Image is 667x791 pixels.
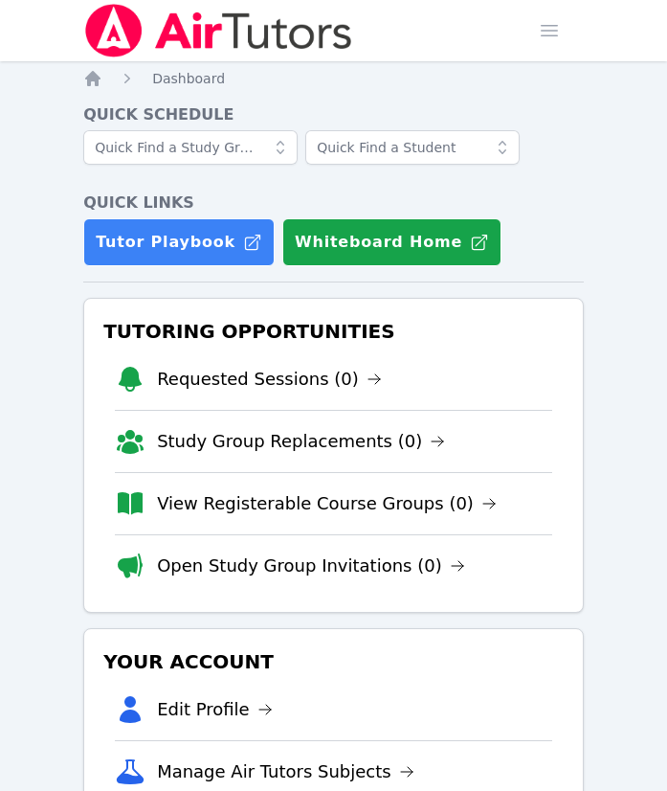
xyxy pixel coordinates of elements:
[157,696,273,723] a: Edit Profile
[282,218,501,266] button: Whiteboard Home
[83,218,275,266] a: Tutor Playbook
[157,366,382,393] a: Requested Sessions (0)
[83,69,584,88] nav: Breadcrumb
[157,490,497,517] a: View Registerable Course Groups (0)
[83,103,584,126] h4: Quick Schedule
[100,314,567,349] h3: Tutoring Opportunities
[83,130,298,165] input: Quick Find a Study Group
[152,69,225,88] a: Dashboard
[157,758,414,785] a: Manage Air Tutors Subjects
[100,644,567,679] h3: Your Account
[157,428,445,455] a: Study Group Replacements (0)
[152,71,225,86] span: Dashboard
[157,553,465,579] a: Open Study Group Invitations (0)
[83,4,354,57] img: Air Tutors
[83,192,584,215] h4: Quick Links
[305,130,520,165] input: Quick Find a Student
